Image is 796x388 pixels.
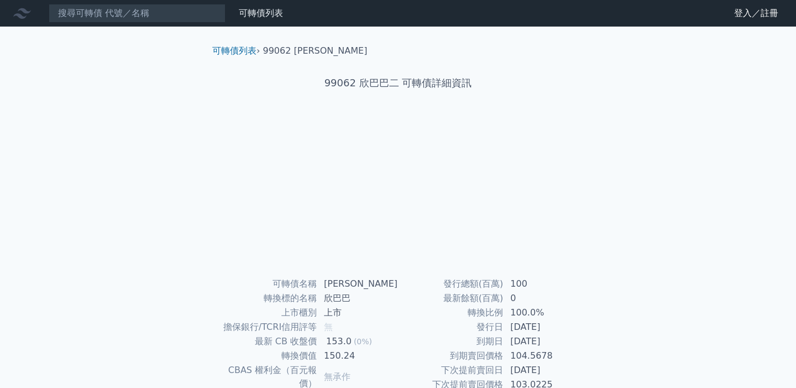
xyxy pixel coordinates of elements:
a: 登入／註冊 [725,4,787,22]
td: 擔保銀行/TCRI信用評等 [217,320,317,334]
td: 0 [504,291,579,306]
td: 下次提前賣回日 [398,363,504,377]
td: 100.0% [504,306,579,320]
input: 搜尋可轉債 代號／名稱 [49,4,226,23]
span: 無 [324,322,333,332]
td: 轉換價值 [217,349,317,363]
td: 上市櫃別 [217,306,317,320]
td: [DATE] [504,320,579,334]
td: 100 [504,277,579,291]
td: 發行日 [398,320,504,334]
td: [DATE] [504,334,579,349]
td: 最新餘額(百萬) [398,291,504,306]
td: 到期賣回價格 [398,349,504,363]
td: 104.5678 [504,349,579,363]
td: 發行總額(百萬) [398,277,504,291]
td: 轉換比例 [398,306,504,320]
span: 無承作 [324,371,350,382]
td: 150.24 [317,349,398,363]
td: [PERSON_NAME] [317,277,398,291]
td: 欣巴巴 [317,291,398,306]
td: [DATE] [504,363,579,377]
td: 到期日 [398,334,504,349]
h1: 99062 欣巴巴二 可轉債詳細資訊 [203,75,593,91]
a: 可轉債列表 [239,8,283,18]
div: 153.0 [324,335,354,348]
li: 99062 [PERSON_NAME] [263,44,368,58]
span: (0%) [354,337,372,346]
td: 轉換標的名稱 [217,291,317,306]
li: › [212,44,260,58]
td: 可轉債名稱 [217,277,317,291]
a: 可轉債列表 [212,45,256,56]
td: 上市 [317,306,398,320]
td: 最新 CB 收盤價 [217,334,317,349]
